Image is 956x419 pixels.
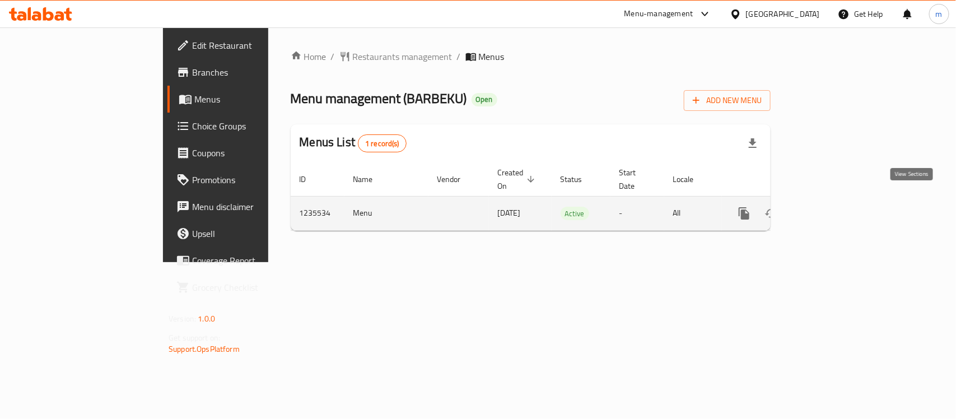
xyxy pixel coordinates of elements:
span: Branches [192,66,314,79]
a: Choice Groups [167,113,323,139]
span: Get support on: [169,330,220,345]
span: Grocery Checklist [192,281,314,294]
span: Menu management ( BARBEKU ) [291,86,467,111]
span: Open [472,95,497,104]
span: m [936,8,943,20]
td: Menu [344,196,428,230]
span: Restaurants management [353,50,453,63]
button: Add New Menu [684,90,771,111]
span: Choice Groups [192,119,314,133]
h2: Menus List [300,134,407,152]
td: - [610,196,664,230]
li: / [457,50,461,63]
span: Locale [673,173,708,186]
span: Menus [194,92,314,106]
div: Menu-management [624,7,693,21]
span: Version: [169,311,196,326]
a: Menus [167,86,323,113]
span: Vendor [437,173,475,186]
span: Coverage Report [192,254,314,267]
nav: breadcrumb [291,50,771,63]
span: Promotions [192,173,314,187]
div: Export file [739,130,766,157]
span: Name [353,173,388,186]
a: Coverage Report [167,247,323,274]
span: Edit Restaurant [192,39,314,52]
a: Promotions [167,166,323,193]
div: Total records count [358,134,407,152]
a: Coupons [167,139,323,166]
th: Actions [722,162,847,197]
span: Created On [498,166,538,193]
a: Branches [167,59,323,86]
span: ID [300,173,321,186]
span: Status [561,173,597,186]
span: Start Date [619,166,651,193]
a: Upsell [167,220,323,247]
td: All [664,196,722,230]
table: enhanced table [291,162,847,231]
span: Menus [479,50,505,63]
a: Menu disclaimer [167,193,323,220]
div: Open [472,93,497,106]
a: Support.OpsPlatform [169,342,240,356]
a: Restaurants management [339,50,453,63]
button: Change Status [758,200,785,227]
button: more [731,200,758,227]
span: 1.0.0 [198,311,215,326]
a: Edit Restaurant [167,32,323,59]
span: Upsell [192,227,314,240]
span: Coupons [192,146,314,160]
span: Active [561,207,589,220]
div: [GEOGRAPHIC_DATA] [746,8,820,20]
a: Grocery Checklist [167,274,323,301]
span: [DATE] [498,206,521,220]
span: Add New Menu [693,94,762,108]
span: 1 record(s) [358,138,406,149]
li: / [331,50,335,63]
span: Menu disclaimer [192,200,314,213]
